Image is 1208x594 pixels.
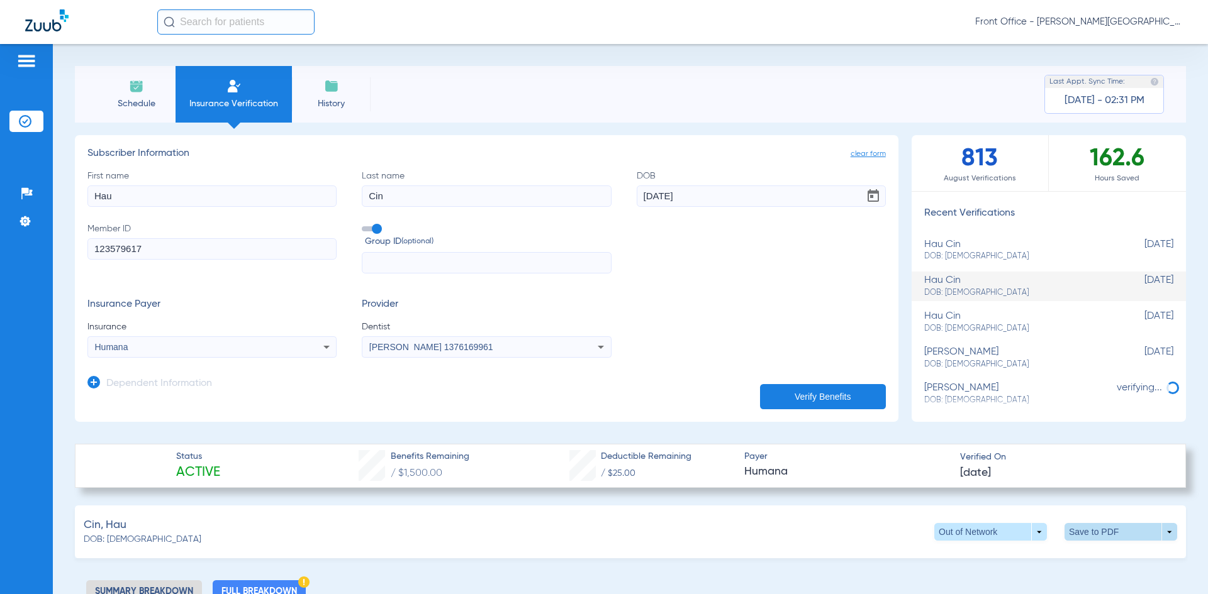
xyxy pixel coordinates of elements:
iframe: Chat Widget [1145,534,1208,594]
h3: Insurance Payer [87,299,337,311]
div: 162.6 [1049,135,1186,191]
span: Humana [95,342,128,352]
span: [DATE] [960,465,991,481]
label: Last name [362,170,611,207]
span: DOB: [DEMOGRAPHIC_DATA] [924,395,1110,406]
div: hau cin [924,311,1110,334]
img: Search Icon [164,16,175,28]
span: Deductible Remaining [601,450,691,463]
span: August Verifications [912,172,1048,185]
img: last sync help info [1150,77,1159,86]
span: / $1,500.00 [391,468,442,478]
button: Save to PDF [1065,523,1177,541]
span: Insurance Verification [185,97,282,110]
input: First name [87,185,337,207]
span: DOB: [DEMOGRAPHIC_DATA] [924,359,1110,370]
span: [DATE] [1110,239,1173,262]
span: Front Office - [PERSON_NAME][GEOGRAPHIC_DATA] Dental Care [975,16,1183,28]
h3: Dependent Information [106,378,212,390]
small: (optional) [401,235,433,248]
button: Verify Benefits [760,384,886,409]
label: First name [87,170,337,207]
span: [DATE] [1110,275,1173,298]
button: Out of Network [934,523,1047,541]
span: Schedule [106,97,166,110]
span: Insurance [87,321,337,333]
span: Humana [744,464,949,480]
input: Search for patients [157,9,315,35]
div: hau cin [924,275,1110,298]
h3: Provider [362,299,611,311]
input: Member ID [87,238,337,260]
span: DOB: [DEMOGRAPHIC_DATA] [924,323,1110,334]
div: 813 [912,135,1049,191]
label: Member ID [87,223,337,274]
h3: Subscriber Information [87,148,886,160]
span: [DATE] [1110,311,1173,334]
span: Benefits Remaining [391,450,469,463]
span: / $25.00 [601,469,635,478]
span: Status [176,450,220,463]
span: Verified On [960,451,1165,464]
span: verifying... [1117,383,1162,393]
img: History [324,79,339,94]
span: DOB: [DEMOGRAPHIC_DATA] [84,533,201,546]
span: Dentist [362,321,611,333]
span: History [301,97,361,110]
div: [PERSON_NAME] [924,382,1110,405]
label: DOB [637,170,886,207]
span: Payer [744,450,949,463]
div: hau cin [924,239,1110,262]
input: DOBOpen calendar [637,185,886,207]
img: hamburger-icon [16,53,36,69]
span: DOB: [DEMOGRAPHIC_DATA] [924,287,1110,299]
span: [PERSON_NAME] 1376169961 [369,342,493,352]
img: Schedule [129,79,144,94]
span: [DATE] - 02:31 PM [1065,94,1144,107]
span: DOB: [DEMOGRAPHIC_DATA] [924,251,1110,262]
span: clear form [851,148,886,160]
h3: Recent Verifications [912,207,1186,220]
img: Zuub Logo [25,9,69,31]
span: Active [176,464,220,481]
span: Last Appt. Sync Time: [1049,75,1125,88]
span: Group ID [365,235,611,248]
span: [DATE] [1110,346,1173,370]
img: Hazard [298,576,310,588]
img: Manual Insurance Verification [226,79,242,94]
span: Cin, Hau [84,517,126,533]
button: Open calendar [861,184,886,209]
input: Last name [362,185,611,207]
div: [PERSON_NAME] [924,346,1110,370]
span: Hours Saved [1049,172,1186,185]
